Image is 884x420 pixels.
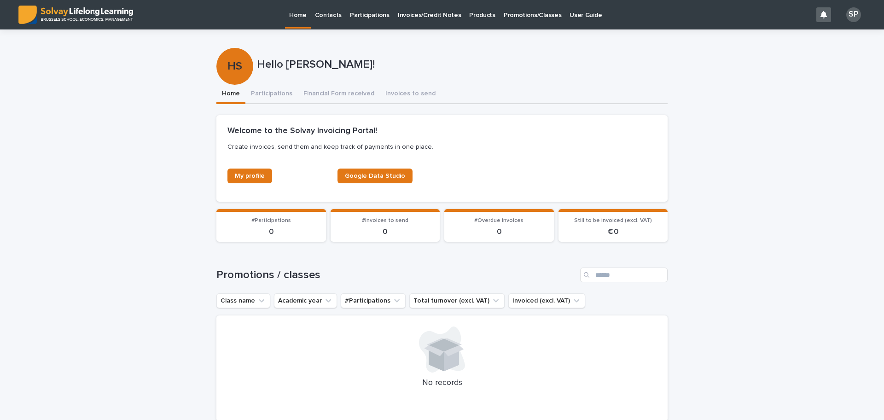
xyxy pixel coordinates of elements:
a: My profile [227,169,272,183]
button: Total turnover (excl. VAT) [409,293,505,308]
button: Academic year [274,293,337,308]
p: 0 [222,227,320,236]
button: Invoices to send [380,85,441,104]
p: No records [227,378,657,388]
div: SP [846,7,861,22]
button: Home [216,85,245,104]
span: Google Data Studio [345,173,405,179]
span: #Participations [251,218,291,223]
span: My profile [235,173,265,179]
button: Invoiced (excl. VAT) [508,293,585,308]
h2: Welcome to the Solvay Invoicing Portal! [227,126,377,136]
div: HS [216,23,253,73]
p: Hello [PERSON_NAME]! [257,58,664,71]
span: #Invoices to send [362,218,408,223]
p: Create invoices, send them and keep track of payments in one place. [227,143,653,151]
button: Financial Form received [298,85,380,104]
a: Google Data Studio [337,169,413,183]
span: #Overdue invoices [474,218,523,223]
input: Search [580,268,668,282]
button: Class name [216,293,270,308]
p: 0 [450,227,548,236]
p: € 0 [564,227,663,236]
h1: Promotions / classes [216,268,576,282]
span: Still to be invoiced (excl. VAT) [574,218,652,223]
button: Participations [245,85,298,104]
button: #Participations [341,293,406,308]
p: 0 [336,227,435,236]
img: ED0IkcNQHGZZMpCVrDht [18,6,133,24]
